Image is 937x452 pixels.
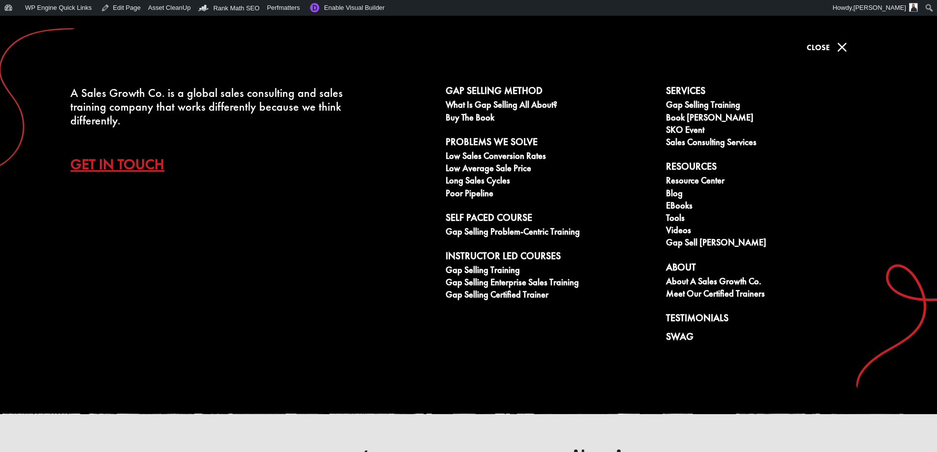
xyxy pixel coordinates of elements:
img: logo_orange.svg [16,16,24,24]
a: Sales Consulting Services [666,137,876,150]
div: v 4.0.25 [28,16,48,24]
div: Keywords by Traffic [109,63,166,69]
a: About [666,262,876,276]
a: Gap Selling Training [446,265,655,277]
a: eBooks [666,201,876,213]
a: Gap Selling Certified Trainer [446,290,655,302]
a: Poor Pipeline [446,188,655,201]
a: Gap Selling Training [666,100,876,112]
a: Gap Selling Enterprise Sales Training [446,277,655,290]
a: Low Average Sale Price [446,163,655,176]
img: tab_domain_overview_orange.svg [27,62,34,70]
a: Problems We Solve [446,136,655,151]
a: Resource Center [666,176,876,188]
a: Swag [666,331,876,346]
span: Close [807,42,830,53]
a: Testimonials [666,312,876,327]
a: Low Sales Conversion Rates [446,151,655,163]
img: tab_keywords_by_traffic_grey.svg [98,62,106,70]
a: Blog [666,188,876,201]
img: website_grey.svg [16,26,24,33]
a: Resources [666,161,876,176]
div: A Sales Growth Co. is a global sales consulting and sales training company that works differently... [70,86,350,127]
div: Domain Overview [37,63,88,69]
a: Self Paced Course [446,212,655,227]
a: Gap Selling Method [446,85,655,100]
a: Instructor Led Courses [446,250,655,265]
a: Services [666,85,876,100]
a: Meet our Certified Trainers [666,289,876,301]
a: Long Sales Cycles [446,176,655,188]
span: M [832,37,852,57]
a: Gap Sell [PERSON_NAME] [666,238,876,250]
a: About A Sales Growth Co. [666,276,876,289]
a: Buy The Book [446,113,655,125]
a: Gap Selling Problem-Centric Training [446,227,655,239]
a: What is Gap Selling all about? [446,100,655,112]
a: Tools [666,213,876,225]
a: Book [PERSON_NAME] [666,113,876,125]
span: [PERSON_NAME] [853,4,906,11]
a: SKO Event [666,125,876,137]
a: Get In Touch [70,147,179,181]
span: Rank Math SEO [213,4,260,12]
a: Videos [666,225,876,238]
div: Domain: [DOMAIN_NAME] [26,26,108,33]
